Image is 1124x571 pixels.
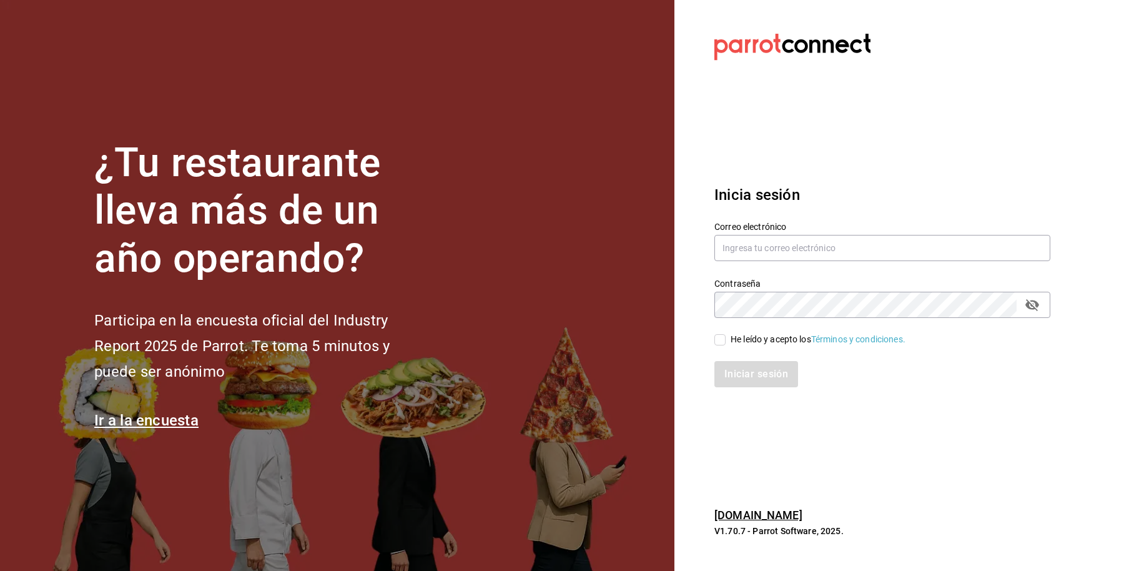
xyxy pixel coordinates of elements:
div: He leído y acepto los [731,333,905,346]
label: Contraseña [714,279,1050,287]
p: V1.70.7 - Parrot Software, 2025. [714,525,1050,537]
h3: Inicia sesión [714,184,1050,206]
h2: Participa en la encuesta oficial del Industry Report 2025 de Parrot. Te toma 5 minutos y puede se... [94,308,431,384]
h1: ¿Tu restaurante lleva más de un año operando? [94,139,431,283]
input: Ingresa tu correo electrónico [714,235,1050,261]
a: [DOMAIN_NAME] [714,509,802,522]
label: Correo electrónico [714,222,1050,231]
a: Términos y condiciones. [811,334,905,344]
a: Ir a la encuesta [94,412,199,429]
button: passwordField [1022,294,1043,315]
